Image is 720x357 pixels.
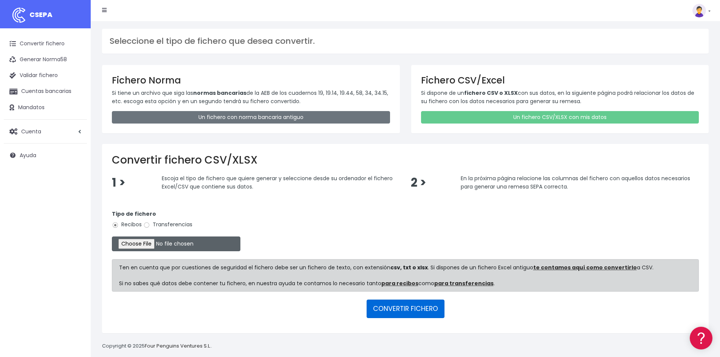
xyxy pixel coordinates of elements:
[4,124,87,139] a: Cuenta
[112,111,390,124] a: Un fichero con norma bancaria antiguo
[4,68,87,83] a: Validar fichero
[367,300,444,318] button: CONVERTIR FICHERO
[102,342,212,350] p: Copyright © 2025 .
[110,36,701,46] h3: Seleccione el tipo de fichero que desea convertir.
[533,264,637,271] a: te contamos aquí como convertirlo
[4,83,87,99] a: Cuentas bancarias
[9,6,28,25] img: logo
[411,175,426,191] span: 2 >
[390,264,428,271] strong: csv, txt o xlsx
[145,342,211,349] a: Four Penguins Ventures S.L.
[162,175,393,190] span: Escoja el tipo de fichero que quiere generar y seleccione desde su ordenador el fichero Excel/CSV...
[434,280,494,287] a: para transferencias
[193,89,246,97] strong: normas bancarias
[112,210,156,218] strong: Tipo de fichero
[381,280,418,287] a: para recibos
[692,4,706,17] img: profile
[112,75,390,86] h3: Fichero Norma
[421,75,699,86] h3: Fichero CSV/Excel
[4,147,87,163] a: Ayuda
[421,111,699,124] a: Un fichero CSV/XLSX con mis datos
[461,175,690,190] span: En la próxima página relacione las columnas del fichero con aquellos datos necesarios para genera...
[143,221,192,229] label: Transferencias
[29,10,53,19] span: CSEPA
[20,151,36,159] span: Ayuda
[21,127,41,135] span: Cuenta
[421,89,699,106] p: Si dispone de un con sus datos, en la siguiente página podrá relacionar los datos de su fichero c...
[112,89,390,106] p: Si tiene un archivo que siga las de la AEB de los cuadernos 19, 19.14, 19.44, 58, 34, 34.15, etc....
[464,89,518,97] strong: fichero CSV o XLSX
[112,259,699,292] div: Ten en cuenta que por cuestiones de seguridad el fichero debe ser un fichero de texto, con extens...
[4,36,87,52] a: Convertir fichero
[112,154,699,167] h2: Convertir fichero CSV/XLSX
[4,52,87,68] a: Generar Norma58
[112,221,142,229] label: Recibos
[112,175,125,191] span: 1 >
[4,100,87,116] a: Mandatos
